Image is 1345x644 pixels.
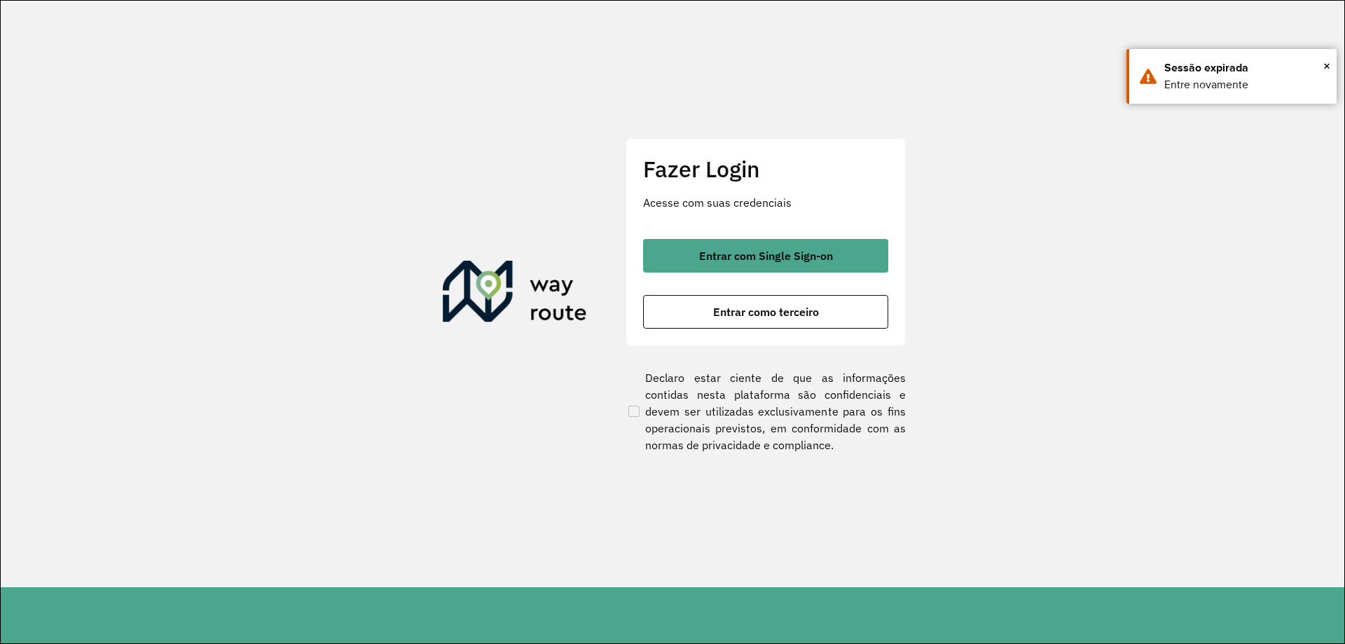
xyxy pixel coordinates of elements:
span: Entrar com Single Sign-on [699,250,833,261]
p: Acesse com suas credenciais [643,194,888,211]
div: Sessão expirada [1164,60,1326,76]
label: Declaro estar ciente de que as informações contidas nesta plataforma são confidenciais e devem se... [626,369,906,453]
span: Entrar como terceiro [713,306,819,317]
img: Roteirizador AmbevTech [443,261,587,328]
button: button [643,295,888,329]
span: × [1323,55,1330,76]
button: Close [1323,55,1330,76]
div: Entre novamente [1164,76,1326,93]
h2: Fazer Login [643,156,888,182]
button: button [643,239,888,273]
